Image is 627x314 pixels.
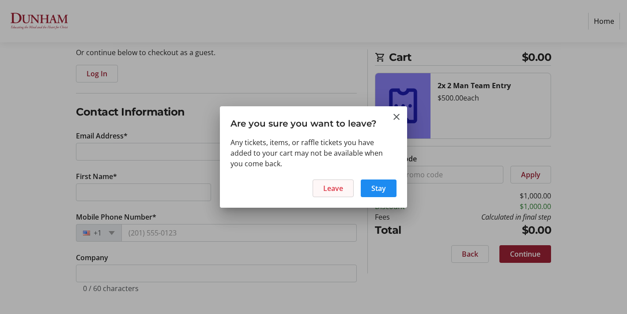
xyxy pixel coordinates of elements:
button: Close [391,112,402,122]
span: Stay [371,183,386,194]
button: Leave [313,179,354,197]
button: Stay [361,179,397,197]
div: Any tickets, items, or raffle tickets you have added to your cart may not be available when you c... [230,137,397,169]
h3: Are you sure you want to leave? [220,106,407,137]
span: Leave [323,183,343,194]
